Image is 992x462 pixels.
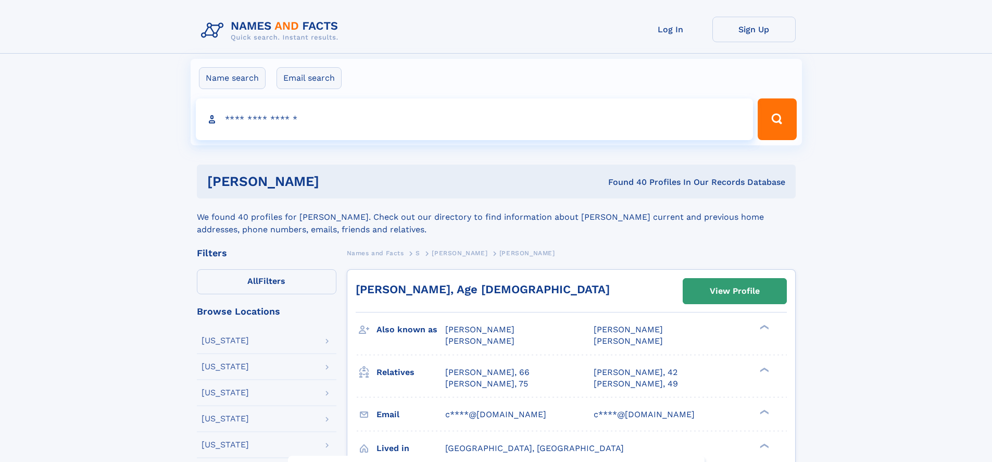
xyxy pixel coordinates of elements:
[202,363,249,371] div: [US_STATE]
[757,408,770,415] div: ❯
[594,324,663,334] span: [PERSON_NAME]
[416,249,420,257] span: S
[202,336,249,345] div: [US_STATE]
[416,246,420,259] a: S
[712,17,796,42] a: Sign Up
[683,279,786,304] a: View Profile
[247,276,258,286] span: All
[376,440,445,457] h3: Lived in
[758,98,796,140] button: Search Button
[499,249,555,257] span: [PERSON_NAME]
[196,98,754,140] input: search input
[199,67,266,89] label: Name search
[710,279,760,303] div: View Profile
[202,441,249,449] div: [US_STATE]
[594,367,677,378] a: [PERSON_NAME], 42
[445,336,514,346] span: [PERSON_NAME]
[347,246,404,259] a: Names and Facts
[432,246,487,259] a: [PERSON_NAME]
[197,17,347,45] img: Logo Names and Facts
[594,336,663,346] span: [PERSON_NAME]
[445,367,530,378] a: [PERSON_NAME], 66
[376,321,445,339] h3: Also known as
[376,406,445,423] h3: Email
[356,283,610,296] a: [PERSON_NAME], Age [DEMOGRAPHIC_DATA]
[445,378,528,390] a: [PERSON_NAME], 75
[197,307,336,316] div: Browse Locations
[757,324,770,331] div: ❯
[629,17,712,42] a: Log In
[757,442,770,449] div: ❯
[202,415,249,423] div: [US_STATE]
[197,269,336,294] label: Filters
[463,177,785,188] div: Found 40 Profiles In Our Records Database
[432,249,487,257] span: [PERSON_NAME]
[445,443,624,453] span: [GEOGRAPHIC_DATA], [GEOGRAPHIC_DATA]
[376,364,445,381] h3: Relatives
[445,324,514,334] span: [PERSON_NAME]
[197,198,796,236] div: We found 40 profiles for [PERSON_NAME]. Check out our directory to find information about [PERSON...
[594,378,678,390] a: [PERSON_NAME], 49
[277,67,342,89] label: Email search
[207,175,464,188] h1: [PERSON_NAME]
[202,389,249,397] div: [US_STATE]
[757,366,770,373] div: ❯
[197,248,336,258] div: Filters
